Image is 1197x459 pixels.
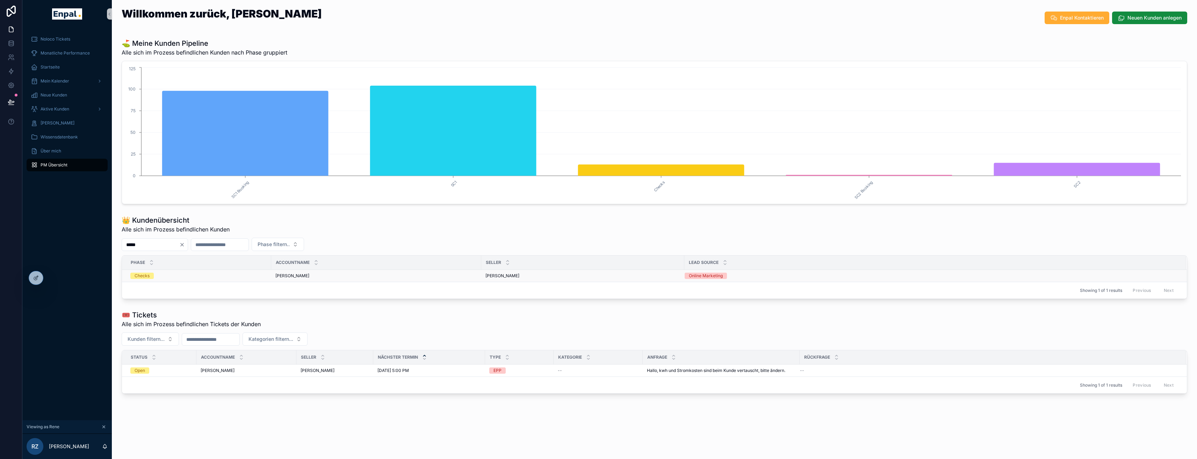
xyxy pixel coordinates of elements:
[122,38,287,48] h1: ⛳ Meine Kunden Pipeline
[490,354,501,360] span: Type
[377,368,481,373] a: [DATE] 5:00 PM
[135,273,150,279] div: Checks
[41,134,78,140] span: Wissensdatenbank
[27,131,108,143] a: Wissensdatenbank
[647,368,795,373] a: Hallo, kwh und Stromkosten sind beim Kunde vertauscht, bitte ändern.
[685,273,1178,279] a: Online Marketing
[52,8,82,20] img: App logo
[853,180,874,200] text: SC2 Booking
[1045,12,1109,24] button: Enpal Kontaktieren
[128,336,165,343] span: Kunden filtern...
[49,443,89,450] p: [PERSON_NAME]
[647,368,785,373] span: Hallo, kwh und Stromkosten sind beim Kunde vertauscht, bitte ändern.
[248,336,293,343] span: Kategorien filtern...
[800,368,1178,373] a: --
[122,48,287,57] span: Alle sich im Prozess befindlichen Kunden nach Phase gruppiert
[558,368,562,373] span: --
[129,66,136,71] tspan: 125
[41,36,70,42] span: Noloco Tickets
[653,180,666,193] text: Checks
[27,47,108,59] a: Monatliche Performance
[1127,14,1182,21] span: Neuen Kunden anlegen
[41,162,67,168] span: PM Übersicht
[41,50,90,56] span: Monatliche Performance
[27,159,108,171] a: PM Übersicht
[230,180,250,199] text: SC1 Booking
[486,260,501,265] span: Seller
[201,368,235,373] span: [PERSON_NAME]
[301,368,334,373] span: [PERSON_NAME]
[131,108,136,113] tspan: 75
[131,260,145,265] span: Phase
[128,86,136,92] tspan: 100
[41,120,74,126] span: [PERSON_NAME]
[647,354,667,360] span: Anfrage
[41,78,69,84] span: Mein Kalender
[27,61,108,73] a: Startseite
[126,65,1183,200] div: chart
[41,92,67,98] span: Neue Kunden
[1080,382,1122,388] span: Showing 1 of 1 results
[41,106,69,112] span: Aktive Kunden
[27,424,59,430] span: Viewing as Rene
[243,332,308,346] button: Select Button
[258,241,290,248] span: Phase filtern..
[27,103,108,115] a: Aktive Kunden
[122,215,230,225] h1: 👑 Kundenübersicht
[689,273,723,279] div: Online Marketing
[31,442,38,451] span: RZ
[800,368,804,373] span: --
[133,173,136,178] tspan: 0
[276,260,310,265] span: Accountname
[489,367,549,374] a: EPP
[135,367,145,374] div: Open
[122,320,261,328] span: Alle sich im Prozess befindlichen Tickets der Kunden
[1112,12,1187,24] button: Neuen Kunden anlegen
[131,151,136,157] tspan: 25
[301,354,316,360] span: Seller
[301,368,369,373] a: [PERSON_NAME]
[122,332,179,346] button: Select Button
[485,273,680,279] a: [PERSON_NAME]
[377,368,409,373] span: [DATE] 5:00 PM
[131,354,147,360] span: Status
[130,367,192,374] a: Open
[27,89,108,101] a: Neue Kunden
[27,33,108,45] a: Noloco Tickets
[22,28,112,180] div: scrollable content
[130,273,267,279] a: Checks
[201,368,292,373] a: [PERSON_NAME]
[27,145,108,157] a: Über mich
[1073,180,1081,188] text: SC2
[1080,288,1122,293] span: Showing 1 of 1 results
[41,64,60,70] span: Startseite
[27,117,108,129] a: [PERSON_NAME]
[122,310,261,320] h1: 🎟️ Tickets
[179,242,188,248] button: Clear
[558,354,582,360] span: Kategorie
[485,273,519,279] span: [PERSON_NAME]
[493,367,502,374] div: EPP
[689,260,719,265] span: Lead Source
[558,368,639,373] a: --
[275,273,477,279] a: [PERSON_NAME]
[41,148,61,154] span: Über mich
[27,75,108,87] a: Mein Kalender
[450,180,458,188] text: SC1
[122,225,230,234] span: Alle sich im Prozess befindlichen Kunden
[122,8,322,19] h1: Willkommen zurück, [PERSON_NAME]
[378,354,418,360] span: Nächster Termin
[804,354,830,360] span: Rückfrage
[1060,14,1104,21] span: Enpal Kontaktieren
[275,273,309,279] span: [PERSON_NAME]
[130,130,136,135] tspan: 50
[201,354,235,360] span: Accountname
[252,238,304,251] button: Select Button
